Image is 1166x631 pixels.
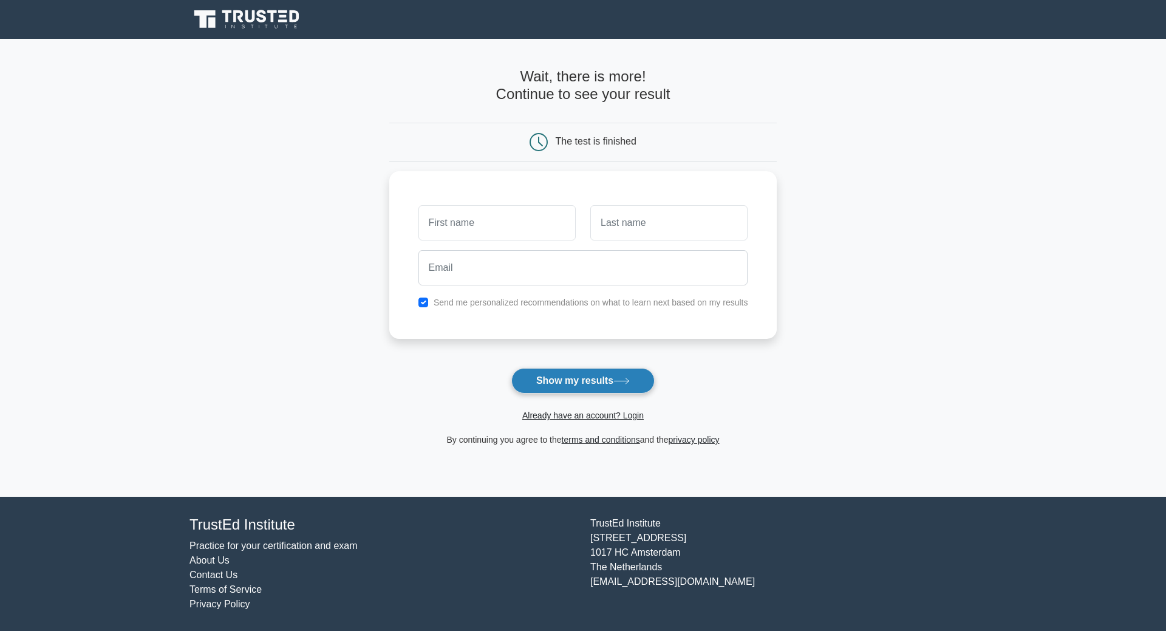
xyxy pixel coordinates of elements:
a: Practice for your certification and exam [189,541,358,551]
div: The test is finished [556,136,636,146]
div: By continuing you agree to the and the [382,432,785,447]
input: Email [418,250,748,285]
h4: Wait, there is more! Continue to see your result [389,68,777,103]
div: TrustEd Institute [STREET_ADDRESS] 1017 HC Amsterdam The Netherlands [EMAIL_ADDRESS][DOMAIN_NAME] [583,516,984,612]
a: About Us [189,555,230,565]
input: First name [418,205,576,240]
a: terms and conditions [562,435,640,445]
a: privacy policy [669,435,720,445]
button: Show my results [511,368,655,394]
a: Terms of Service [189,584,262,595]
input: Last name [590,205,748,240]
a: Contact Us [189,570,237,580]
a: Already have an account? Login [522,411,644,420]
a: Privacy Policy [189,599,250,609]
label: Send me personalized recommendations on what to learn next based on my results [434,298,748,307]
h4: TrustEd Institute [189,516,576,534]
